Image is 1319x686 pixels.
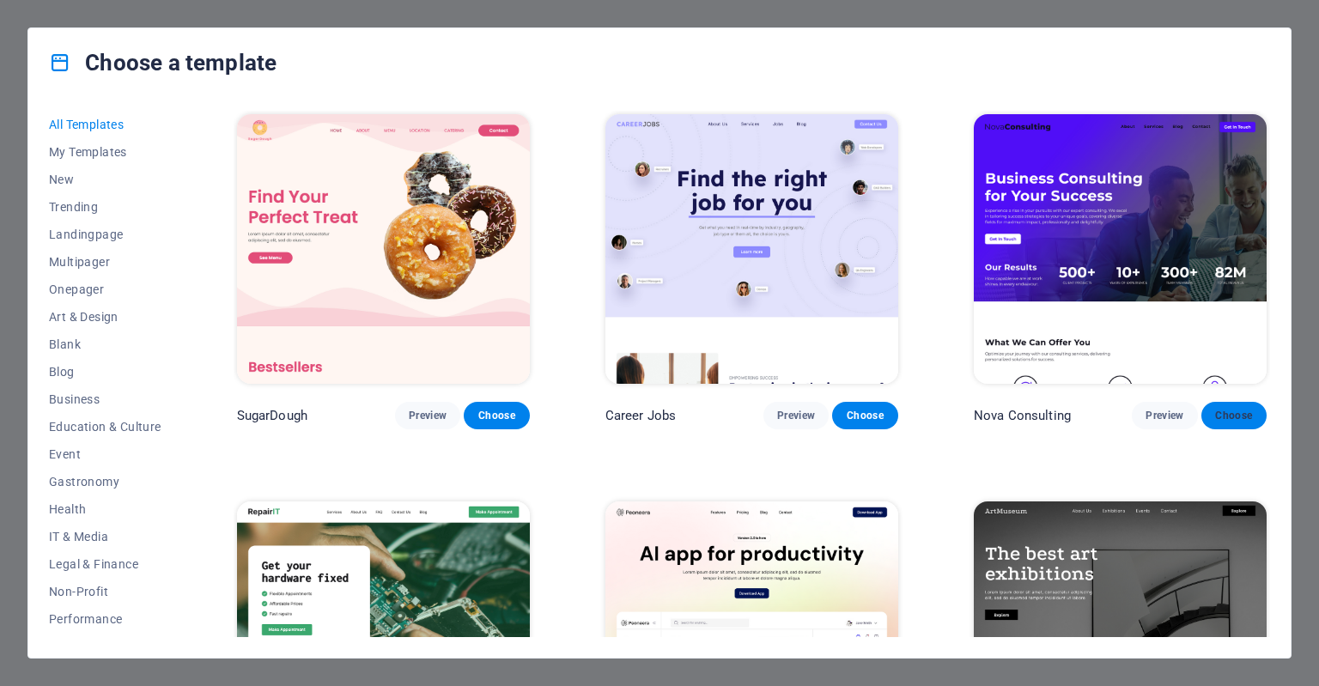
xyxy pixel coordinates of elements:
span: Blank [49,337,161,351]
button: Portfolio [49,633,161,660]
button: Choose [832,402,897,429]
span: Preview [777,409,815,422]
span: Preview [409,409,447,422]
span: My Templates [49,145,161,159]
span: Performance [49,612,161,626]
span: Event [49,447,161,461]
span: Business [49,392,161,406]
button: Choose [464,402,529,429]
button: Multipager [49,248,161,276]
p: Career Jobs [605,407,677,424]
p: Nova Consulting [974,407,1071,424]
span: Art & Design [49,310,161,324]
span: Choose [1215,409,1253,422]
span: Non-Profit [49,585,161,598]
button: Preview [395,402,460,429]
button: Onepager [49,276,161,303]
h4: Choose a template [49,49,277,76]
span: Multipager [49,255,161,269]
img: SugarDough [237,114,530,384]
span: Gastronomy [49,475,161,489]
span: Preview [1146,409,1183,422]
span: Landingpage [49,228,161,241]
span: Health [49,502,161,516]
span: Trending [49,200,161,214]
span: New [49,173,161,186]
button: Preview [763,402,829,429]
span: Choose [477,409,515,422]
button: New [49,166,161,193]
span: IT & Media [49,530,161,543]
span: Legal & Finance [49,557,161,571]
span: Education & Culture [49,420,161,434]
button: Art & Design [49,303,161,331]
img: Nova Consulting [974,114,1267,384]
button: Non-Profit [49,578,161,605]
p: SugarDough [237,407,307,424]
button: Event [49,440,161,468]
button: Business [49,385,161,413]
button: Landingpage [49,221,161,248]
button: Health [49,495,161,523]
button: Choose [1201,402,1267,429]
img: Career Jobs [605,114,898,384]
button: Education & Culture [49,413,161,440]
button: My Templates [49,138,161,166]
span: Onepager [49,282,161,296]
span: All Templates [49,118,161,131]
span: Blog [49,365,161,379]
button: Blog [49,358,161,385]
button: Blank [49,331,161,358]
button: Preview [1132,402,1197,429]
button: Legal & Finance [49,550,161,578]
span: Choose [846,409,884,422]
button: IT & Media [49,523,161,550]
button: Trending [49,193,161,221]
button: All Templates [49,111,161,138]
button: Performance [49,605,161,633]
button: Gastronomy [49,468,161,495]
